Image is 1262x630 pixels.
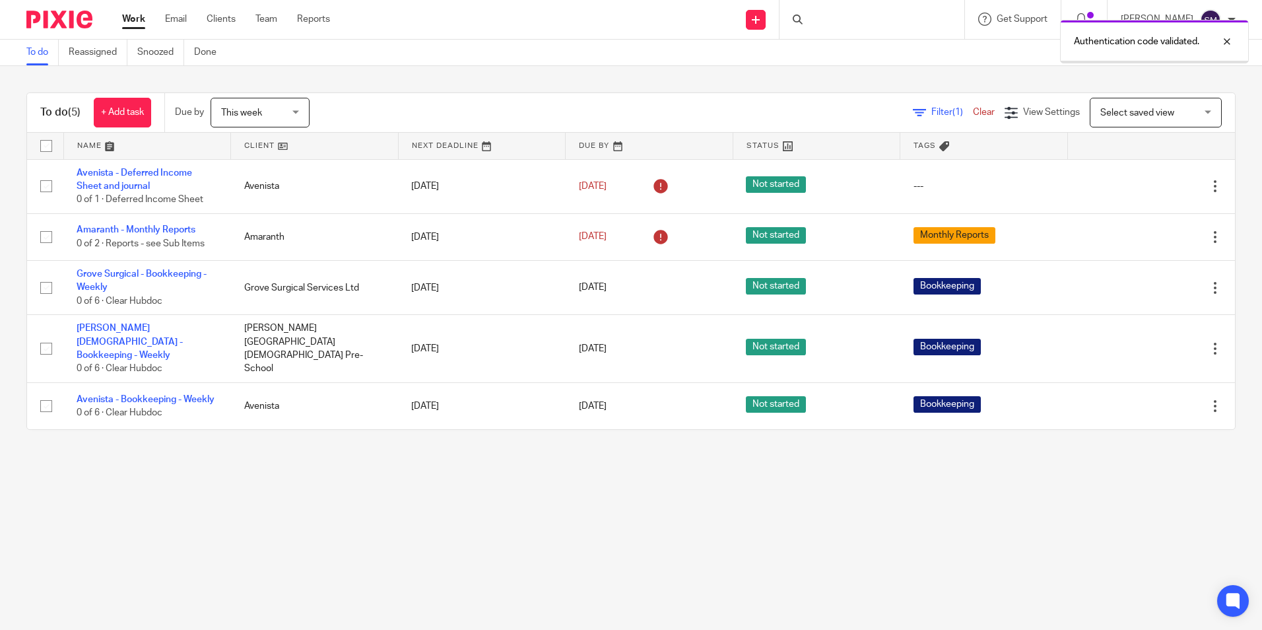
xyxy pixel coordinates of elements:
[69,40,127,65] a: Reassigned
[26,40,59,65] a: To do
[913,278,981,295] span: Bookkeeping
[231,261,399,315] td: Grove Surgical Services Ltd
[77,239,205,248] span: 0 of 2 · Reports - see Sub Items
[1100,108,1174,118] span: Select saved view
[913,142,936,149] span: Tags
[746,396,806,413] span: Not started
[913,227,995,244] span: Monthly Reports
[973,108,995,117] a: Clear
[1023,108,1080,117] span: View Settings
[77,225,195,234] a: Amaranth - Monthly Reports
[398,382,566,429] td: [DATE]
[77,365,162,374] span: 0 of 6 · Clear Hubdoc
[194,40,226,65] a: Done
[913,180,1055,193] div: ---
[579,344,607,353] span: [DATE]
[231,213,399,260] td: Amaranth
[297,13,330,26] a: Reports
[122,13,145,26] a: Work
[398,159,566,213] td: [DATE]
[913,339,981,355] span: Bookkeeping
[579,182,607,191] span: [DATE]
[40,106,81,120] h1: To do
[77,168,192,191] a: Avenista - Deferred Income Sheet and journal
[221,108,262,118] span: This week
[231,315,399,383] td: [PERSON_NAME][GEOGRAPHIC_DATA][DEMOGRAPHIC_DATA] Pre-School
[77,408,162,417] span: 0 of 6 · Clear Hubdoc
[165,13,187,26] a: Email
[746,176,806,193] span: Not started
[77,324,183,360] a: [PERSON_NAME] [DEMOGRAPHIC_DATA] - Bookkeeping - Weekly
[77,195,203,204] span: 0 of 1 · Deferred Income Sheet
[746,227,806,244] span: Not started
[398,213,566,260] td: [DATE]
[931,108,973,117] span: Filter
[579,232,607,242] span: [DATE]
[175,106,204,119] p: Due by
[26,11,92,28] img: Pixie
[68,107,81,118] span: (5)
[913,396,981,413] span: Bookkeeping
[77,395,215,404] a: Avenista - Bookkeeping - Weekly
[94,98,151,127] a: + Add task
[746,278,806,295] span: Not started
[1074,35,1199,48] p: Authentication code validated.
[398,261,566,315] td: [DATE]
[77,297,162,306] span: 0 of 6 · Clear Hubdoc
[231,382,399,429] td: Avenista
[746,339,806,355] span: Not started
[1200,9,1221,30] img: svg%3E
[77,269,207,292] a: Grove Surgical - Bookkeeping - Weekly
[398,315,566,383] td: [DATE]
[137,40,184,65] a: Snoozed
[255,13,277,26] a: Team
[579,402,607,411] span: [DATE]
[207,13,236,26] a: Clients
[579,283,607,293] span: [DATE]
[231,159,399,213] td: Avenista
[952,108,963,117] span: (1)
